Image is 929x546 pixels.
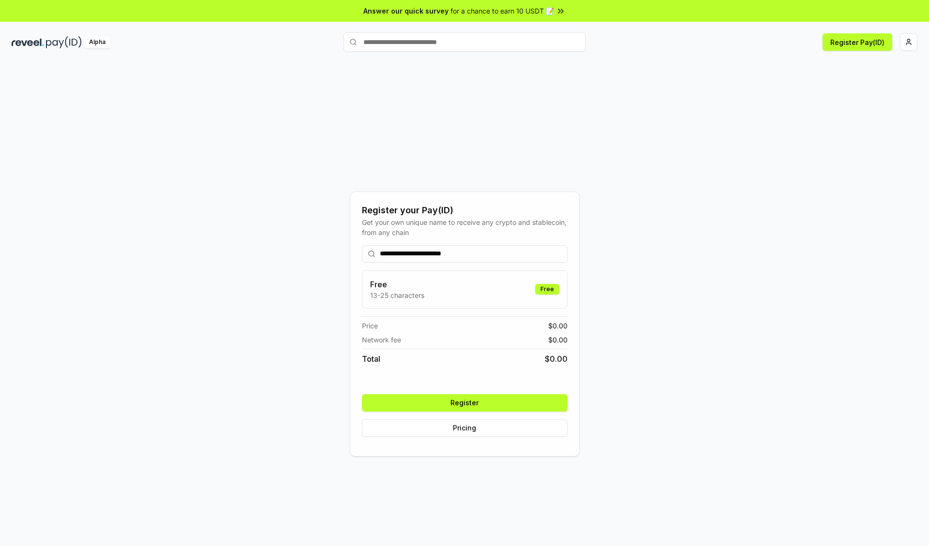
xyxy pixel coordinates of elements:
[362,335,401,345] span: Network fee
[545,353,568,365] span: $ 0.00
[46,36,82,48] img: pay_id
[362,204,568,217] div: Register your Pay(ID)
[535,284,559,295] div: Free
[362,353,380,365] span: Total
[363,6,449,16] span: Answer our quick survey
[548,321,568,331] span: $ 0.00
[362,217,568,237] div: Get your own unique name to receive any crypto and stablecoin, from any chain
[362,419,568,437] button: Pricing
[362,321,378,331] span: Price
[823,33,892,51] button: Register Pay(ID)
[362,394,568,412] button: Register
[548,335,568,345] span: $ 0.00
[84,36,111,48] div: Alpha
[370,279,424,290] h3: Free
[12,36,44,48] img: reveel_dark
[450,6,554,16] span: for a chance to earn 10 USDT 📝
[370,290,424,300] p: 13-25 characters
